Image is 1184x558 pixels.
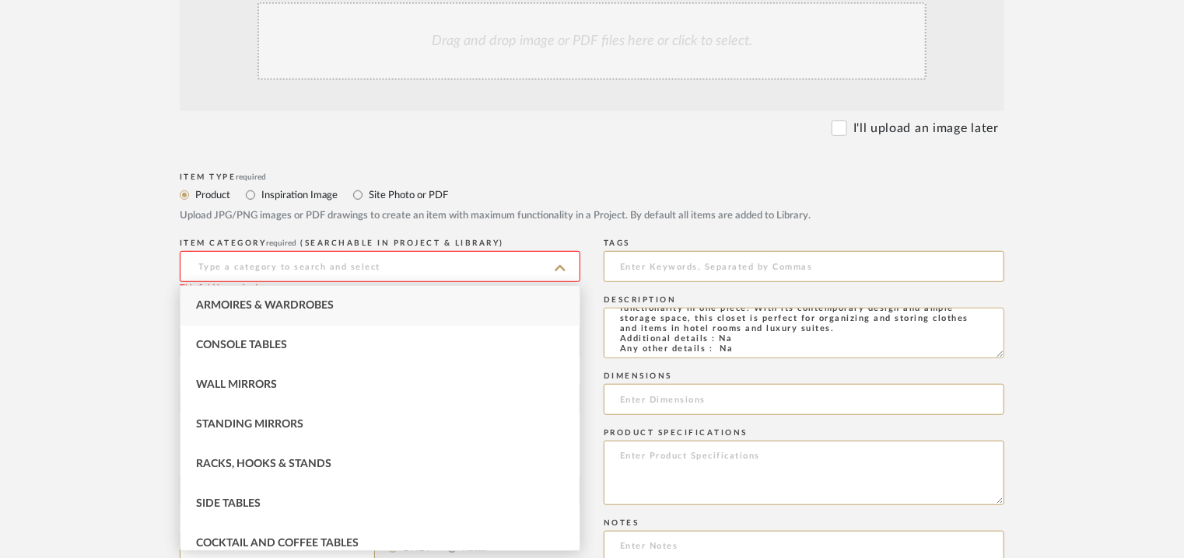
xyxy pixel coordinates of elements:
span: Console Tables [196,340,287,350]
span: Wall Mirrors [196,379,277,390]
span: (Searchable in Project & Library) [301,239,505,247]
label: Site Photo or PDF [367,187,448,204]
div: Product Specifications [604,428,1004,438]
span: Side Tables [196,498,261,509]
div: Notes [604,518,1004,528]
span: Standing Mirrors [196,419,303,430]
div: Description [604,295,1004,305]
div: ITEM CATEGORY [180,239,580,248]
span: Racks, Hooks & Stands [196,459,331,469]
label: Product [194,187,230,204]
input: Enter Keywords, Separated by Commas [604,251,1004,282]
div: Upload JPG/PNG images or PDF drawings to create an item with maximum functionality in a Project. ... [180,208,1004,224]
label: I'll upload an image later [853,119,999,138]
input: Type a category to search and select [180,251,580,282]
input: Enter Dimensions [604,384,1004,415]
span: Cocktail and Coffee Tables [196,538,359,549]
span: required [267,239,297,247]
span: required [236,173,267,181]
div: Item Type [180,173,1004,182]
div: Dimensions [604,371,1004,381]
mat-radio-group: Select item type [180,185,1004,204]
span: Armoires & Wardrobes [196,300,334,311]
label: Inspiration Image [260,187,338,204]
div: Tags [604,239,1004,248]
